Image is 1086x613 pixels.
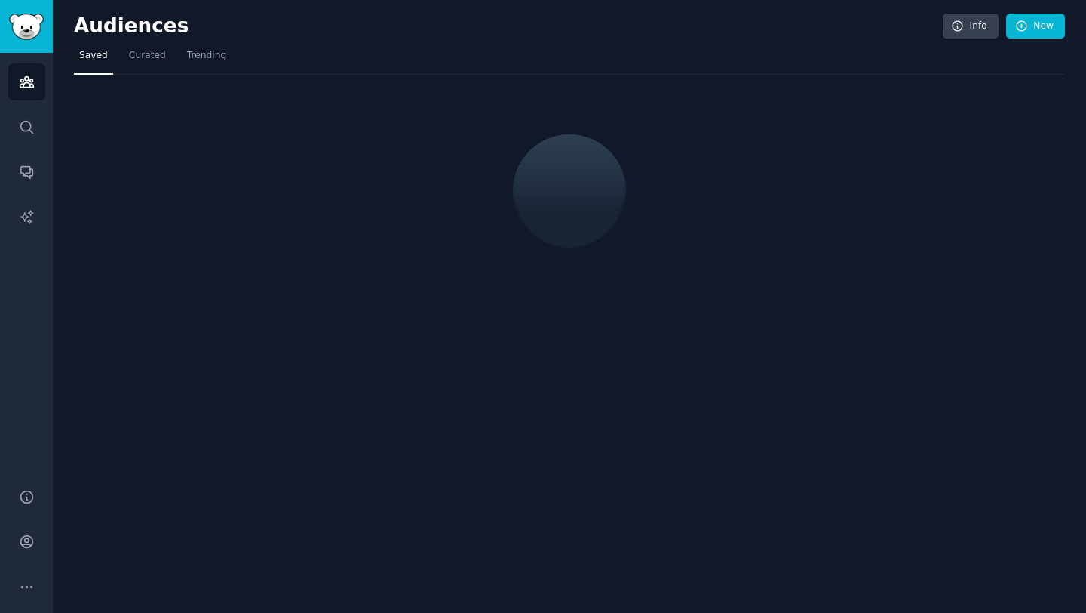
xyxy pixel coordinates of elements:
[9,14,44,40] img: GummySearch logo
[124,44,171,75] a: Curated
[1006,14,1065,39] a: New
[129,49,166,63] span: Curated
[79,49,108,63] span: Saved
[74,44,113,75] a: Saved
[182,44,232,75] a: Trending
[187,49,226,63] span: Trending
[74,14,943,39] h2: Audiences
[943,14,999,39] a: Info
